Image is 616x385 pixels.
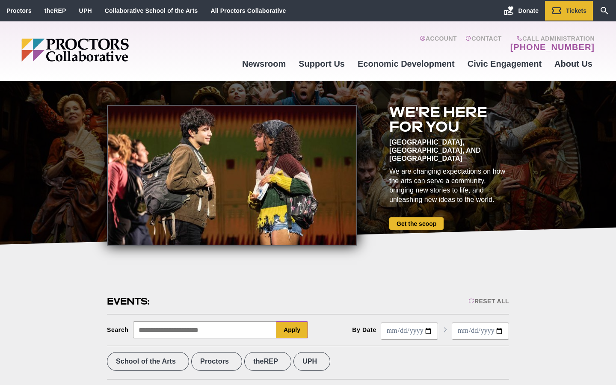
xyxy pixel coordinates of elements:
a: UPH [79,7,92,14]
a: theREP [44,7,66,14]
h2: We're here for you [389,105,509,134]
a: Tickets [545,1,593,21]
img: Proctors logo [21,38,195,62]
a: About Us [548,52,599,75]
a: Proctors [6,7,32,14]
span: Call Administration [508,35,595,42]
a: Economic Development [351,52,461,75]
a: [PHONE_NUMBER] [510,42,595,52]
a: Support Us [292,52,351,75]
h2: Events: [107,295,151,308]
div: By Date [352,326,376,333]
div: Reset All [468,298,509,305]
a: All Proctors Collaborative [210,7,286,14]
div: [GEOGRAPHIC_DATA], [GEOGRAPHIC_DATA], and [GEOGRAPHIC_DATA] [389,138,509,163]
button: Apply [276,321,308,338]
div: Search [107,326,129,333]
a: Donate [498,1,545,21]
div: We are changing expectations on how the arts can serve a community, bringing new stories to life,... [389,167,509,204]
span: Tickets [566,7,586,14]
a: Account [420,35,457,52]
a: Civic Engagement [461,52,548,75]
label: Proctors [191,352,242,371]
label: theREP [244,352,291,371]
a: Collaborative School of the Arts [105,7,198,14]
a: Get the scoop [389,217,444,230]
a: Contact [465,35,502,52]
span: Donate [518,7,539,14]
a: Search [593,1,616,21]
label: UPH [293,352,330,371]
a: Newsroom [236,52,292,75]
label: School of the Arts [107,352,189,371]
